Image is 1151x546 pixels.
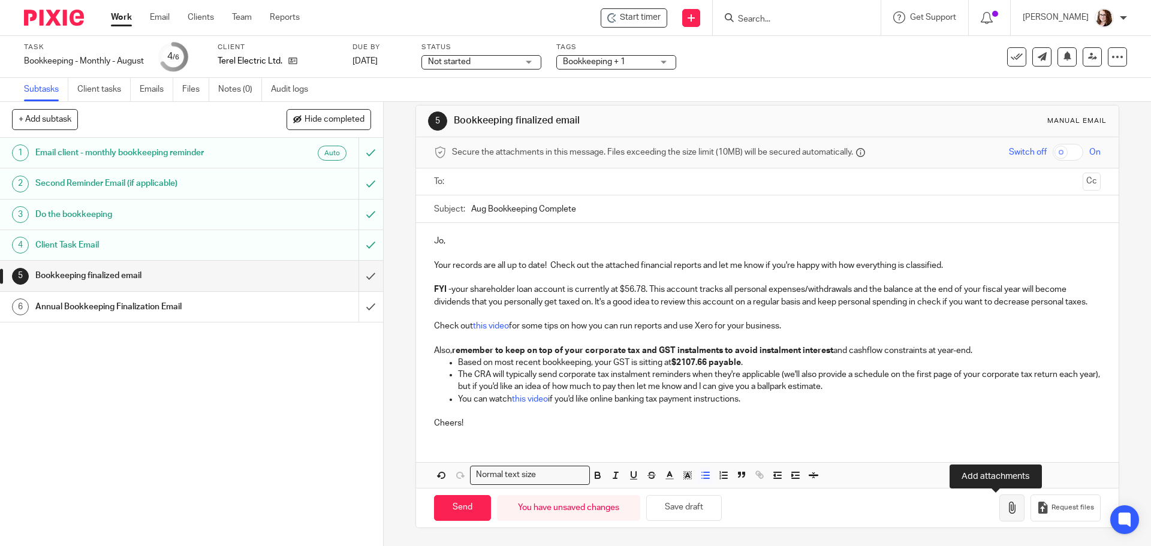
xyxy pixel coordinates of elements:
[1089,146,1101,158] span: On
[737,14,845,25] input: Search
[434,283,1100,308] p: your shareholder loan account is currently at $56.78. This account tracks all personal expenses/w...
[470,466,590,484] div: Search for option
[140,78,173,101] a: Emails
[452,146,853,158] span: Secure the attachments in this message. Files exceeding the size limit (10MB) will be secured aut...
[434,345,1100,357] p: Also, and cashflow constraints at year-end.
[1023,11,1089,23] p: [PERSON_NAME]
[352,57,378,65] span: [DATE]
[271,78,317,101] a: Audit logs
[452,346,833,355] strong: remember to keep on top of your corporate tax and GST instalments to avoid instalment interest
[620,11,661,24] span: Start timer
[173,54,179,61] small: /6
[434,176,447,188] label: To:
[12,298,29,315] div: 6
[24,43,144,52] label: Task
[428,58,471,66] span: Not started
[188,11,214,23] a: Clients
[458,393,1100,405] p: You can watch if you'd like online banking tax payment instructions.
[12,206,29,223] div: 3
[458,357,1100,369] p: Based on most recent bookkeeping, your GST is sitting at .
[1095,8,1114,28] img: Kelsey%20Website-compressed%20Resized.jpg
[512,395,548,403] a: this video
[35,144,243,162] h1: Email client - monthly bookkeeping reminder
[497,495,640,521] div: You have unsaved changes
[12,144,29,161] div: 1
[434,405,1100,430] p: Cheers!
[24,10,84,26] img: Pixie
[434,260,1100,272] p: Your records are all up to date! Check out the attached financial reports and let me know if you'...
[910,13,956,22] span: Get Support
[473,469,538,481] span: Normal text size
[434,320,1100,332] p: Check out for some tips on how you can run reports and use Xero for your business.
[218,55,282,67] p: Terel Electric Ltd.
[540,469,583,481] input: Search for option
[352,43,406,52] label: Due by
[421,43,541,52] label: Status
[473,322,509,330] a: this video
[35,267,243,285] h1: Bookkeeping finalized email
[270,11,300,23] a: Reports
[12,268,29,285] div: 5
[35,206,243,224] h1: Do the bookkeeping
[434,285,451,294] strong: FYI -
[434,495,491,521] input: Send
[167,50,179,64] div: 4
[218,43,338,52] label: Client
[24,78,68,101] a: Subtasks
[218,78,262,101] a: Notes (0)
[35,236,243,254] h1: Client Task Email
[646,495,722,521] button: Save draft
[1047,116,1107,126] div: Manual email
[35,174,243,192] h1: Second Reminder Email (if applicable)
[1051,503,1094,512] span: Request files
[111,11,132,23] a: Work
[428,111,447,131] div: 5
[1031,494,1100,521] button: Request files
[671,358,741,367] strong: $2107.66 payable
[150,11,170,23] a: Email
[232,11,252,23] a: Team
[601,8,667,28] div: Terel Electric Ltd. - Bookkeeping - Monthly - August
[12,109,78,129] button: + Add subtask
[556,43,676,52] label: Tags
[434,235,1100,247] p: Jo,
[182,78,209,101] a: Files
[434,203,465,215] label: Subject:
[1083,173,1101,191] button: Cc
[24,55,144,67] div: Bookkeeping - Monthly - August
[35,298,243,316] h1: Annual Bookkeeping Finalization Email
[563,58,625,66] span: Bookkeeping + 1
[77,78,131,101] a: Client tasks
[12,237,29,254] div: 4
[1009,146,1047,158] span: Switch off
[305,115,364,125] span: Hide completed
[287,109,371,129] button: Hide completed
[458,369,1100,393] p: The CRA will typically send corporate tax instalment reminders when they're applicable (we'll als...
[12,176,29,192] div: 2
[454,114,793,127] h1: Bookkeeping finalized email
[318,146,346,161] div: Auto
